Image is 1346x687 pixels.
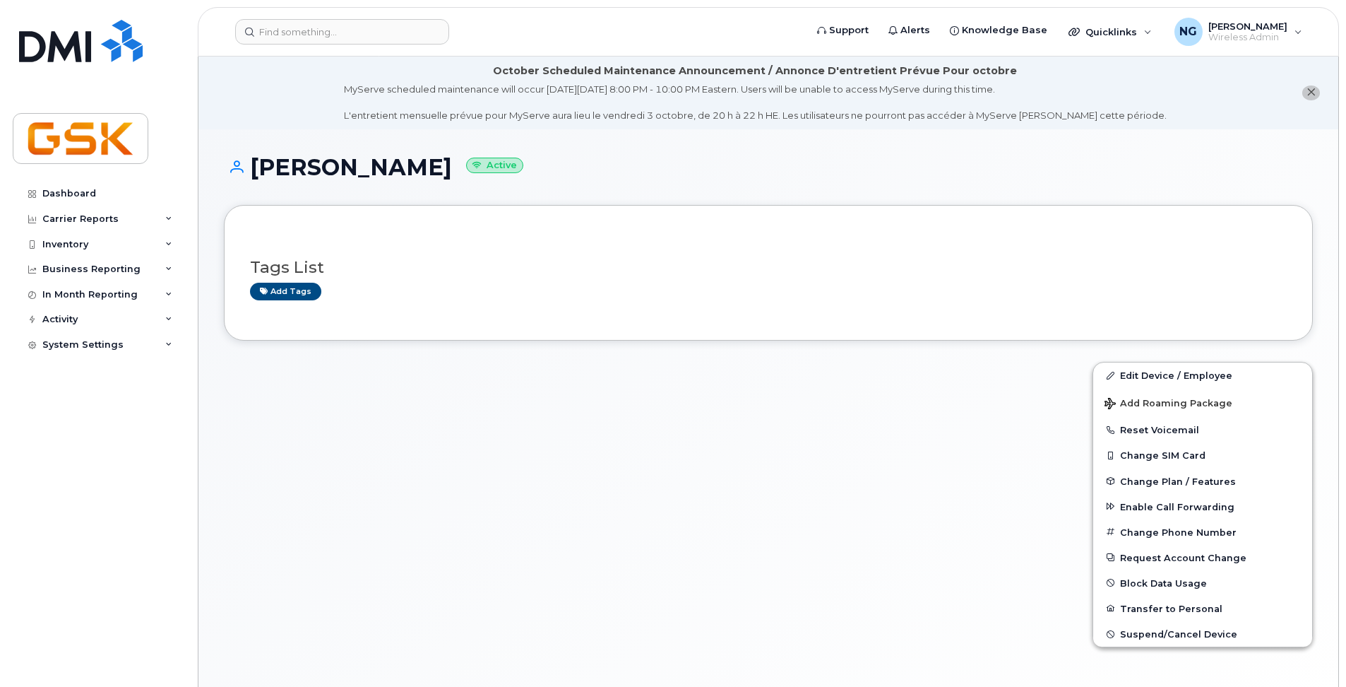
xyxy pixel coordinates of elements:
span: Change Plan / Features [1120,476,1236,486]
a: Add tags [250,283,321,300]
span: Add Roaming Package [1104,398,1232,411]
a: Edit Device / Employee [1093,363,1312,388]
button: Add Roaming Package [1093,388,1312,417]
button: Reset Voicemail [1093,417,1312,442]
h1: [PERSON_NAME] [224,155,1313,180]
button: Change Phone Number [1093,519,1312,545]
span: Enable Call Forwarding [1120,501,1234,512]
small: Active [466,158,523,174]
h3: Tags List [250,259,1287,276]
button: Change SIM Card [1093,442,1312,468]
div: MyServe scheduled maintenance will occur [DATE][DATE] 8:00 PM - 10:00 PM Eastern. Users will be u... [344,83,1167,122]
span: Suspend/Cancel Device [1120,629,1237,640]
button: Change Plan / Features [1093,469,1312,494]
button: Block Data Usage [1093,570,1312,596]
div: October Scheduled Maintenance Announcement / Annonce D'entretient Prévue Pour octobre [493,64,1017,78]
button: close notification [1302,86,1320,100]
button: Transfer to Personal [1093,596,1312,621]
button: Request Account Change [1093,545,1312,570]
button: Enable Call Forwarding [1093,494,1312,519]
button: Suspend/Cancel Device [1093,621,1312,647]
